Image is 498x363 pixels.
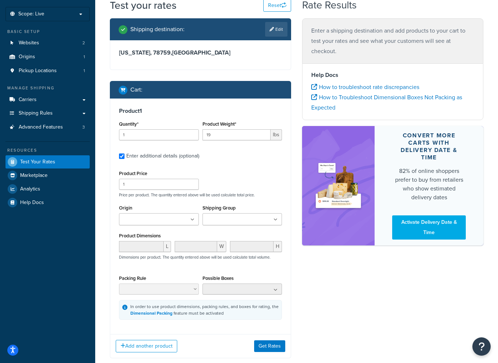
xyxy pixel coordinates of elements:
[5,36,90,50] a: Websites2
[254,340,285,352] button: Get Rates
[5,50,90,64] a: Origins1
[83,68,85,74] span: 1
[20,186,40,192] span: Analytics
[119,49,282,56] h3: [US_STATE], 78759 , [GEOGRAPHIC_DATA]
[19,68,57,74] span: Pickup Locations
[18,11,44,17] span: Scope: Live
[265,22,287,37] a: Edit
[5,64,90,78] a: Pickup Locations1
[119,107,282,115] h3: Product 1
[5,36,90,50] li: Websites
[5,93,90,107] a: Carriers
[117,192,284,197] p: Price per product. The quantity entered above will be used calculate total price.
[130,303,279,316] div: In order to use product dimensions, packing rules, and boxes for rating, the feature must be acti...
[202,129,271,140] input: 0.00
[5,29,90,35] div: Basic Setup
[130,26,185,33] h2: Shipping destination :
[19,97,37,103] span: Carriers
[5,121,90,134] a: Advanced Features3
[82,124,85,130] span: 3
[20,159,55,165] span: Test Your Rates
[119,153,124,159] input: Enter additional details (optional)
[5,50,90,64] li: Origins
[271,129,282,140] span: lbs
[119,205,132,211] label: Origin
[19,40,39,46] span: Websites
[274,241,282,252] span: H
[83,54,85,60] span: 1
[20,200,44,206] span: Help Docs
[392,215,466,240] a: Activate Delivery Date & Time
[311,26,474,56] p: Enter a shipping destination and add products to your cart to test your rates and see what your c...
[5,155,90,168] a: Test Your Rates
[119,275,146,281] label: Packing Rule
[5,182,90,196] a: Analytics
[5,64,90,78] li: Pickup Locations
[117,255,271,260] p: Dimensions per product. The quantity entered above will be used calculate total volume.
[19,110,53,116] span: Shipping Rules
[311,71,474,79] h4: Help Docs
[392,167,466,202] div: 82% of online shoppers prefer to buy from retailers who show estimated delivery dates
[5,85,90,91] div: Manage Shipping
[202,275,234,281] label: Possible Boxes
[311,93,462,112] a: How to Troubleshoot Dimensional Boxes Not Packing as Expected
[116,340,177,352] button: Add another product
[119,129,199,140] input: 0
[472,337,491,356] button: Open Resource Center
[119,121,138,127] label: Quantity*
[313,149,364,222] img: feature-image-ddt-36eae7f7280da8017bfb280eaccd9c446f90b1fe08728e4019434db127062ab4.png
[217,241,226,252] span: W
[119,233,161,238] label: Product Dimensions
[202,121,236,127] label: Product Weight*
[130,86,142,93] h2: Cart :
[19,124,63,130] span: Advanced Features
[130,310,172,316] a: Dimensional Packing
[5,107,90,120] a: Shipping Rules
[311,83,419,91] a: How to troubleshoot rate discrepancies
[126,151,199,161] div: Enter additional details (optional)
[5,169,90,182] a: Marketplace
[82,40,85,46] span: 2
[19,54,35,60] span: Origins
[202,205,236,211] label: Shipping Group
[119,171,147,176] label: Product Price
[164,241,171,252] span: L
[5,121,90,134] li: Advanced Features
[392,132,466,161] div: Convert more carts with delivery date & time
[5,196,90,209] a: Help Docs
[20,173,48,179] span: Marketplace
[5,147,90,153] div: Resources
